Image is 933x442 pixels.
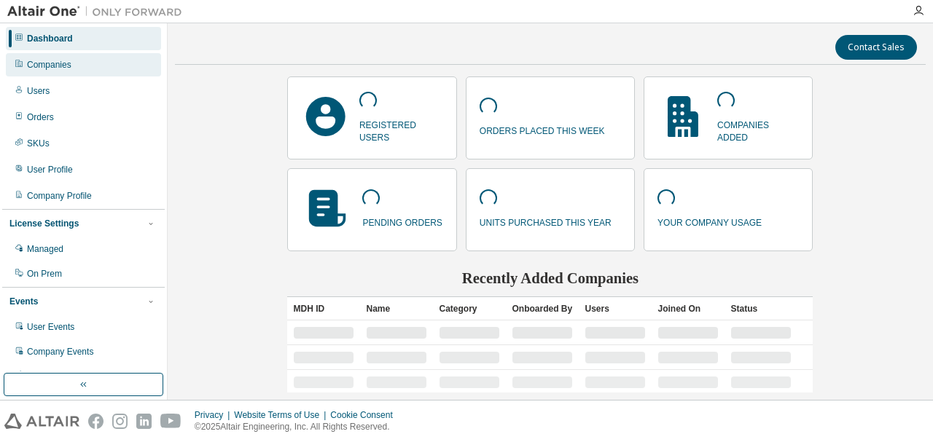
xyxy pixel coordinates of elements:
[717,115,799,144] p: companies added
[657,297,719,320] div: Joined On
[195,421,402,433] p: © 2025 Altair Engineering, Inc. All Rights Reserved.
[366,297,427,320] div: Name
[88,414,104,429] img: facebook.svg
[234,409,330,421] div: Website Terms of Use
[27,243,63,255] div: Managed
[27,164,73,175] div: User Profile
[287,269,813,288] h2: Recently Added Companies
[27,268,62,280] div: On Prem
[330,409,401,421] div: Cookie Consent
[27,321,74,333] div: User Events
[160,414,181,429] img: youtube.svg
[27,59,71,71] div: Companies
[4,414,79,429] img: altair_logo.svg
[359,115,443,144] p: registered users
[27,346,93,358] div: Company Events
[835,35,917,60] button: Contact Sales
[480,121,605,138] p: orders placed this week
[27,111,54,123] div: Orders
[27,371,103,382] div: Product Downloads
[480,213,612,229] p: units purchased this year
[27,33,73,44] div: Dashboard
[585,297,646,320] div: Users
[9,296,38,307] div: Events
[293,297,354,320] div: MDH ID
[27,138,50,149] div: SKUs
[9,218,79,229] div: License Settings
[730,297,792,320] div: Status
[112,414,128,429] img: instagram.svg
[362,213,442,229] p: pending orders
[657,213,762,229] p: your company usage
[512,297,573,320] div: Onboarded By
[136,414,152,429] img: linkedin.svg
[27,85,50,97] div: Users
[439,297,500,320] div: Category
[195,409,234,421] div: Privacy
[7,4,190,19] img: Altair One
[27,190,92,202] div: Company Profile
